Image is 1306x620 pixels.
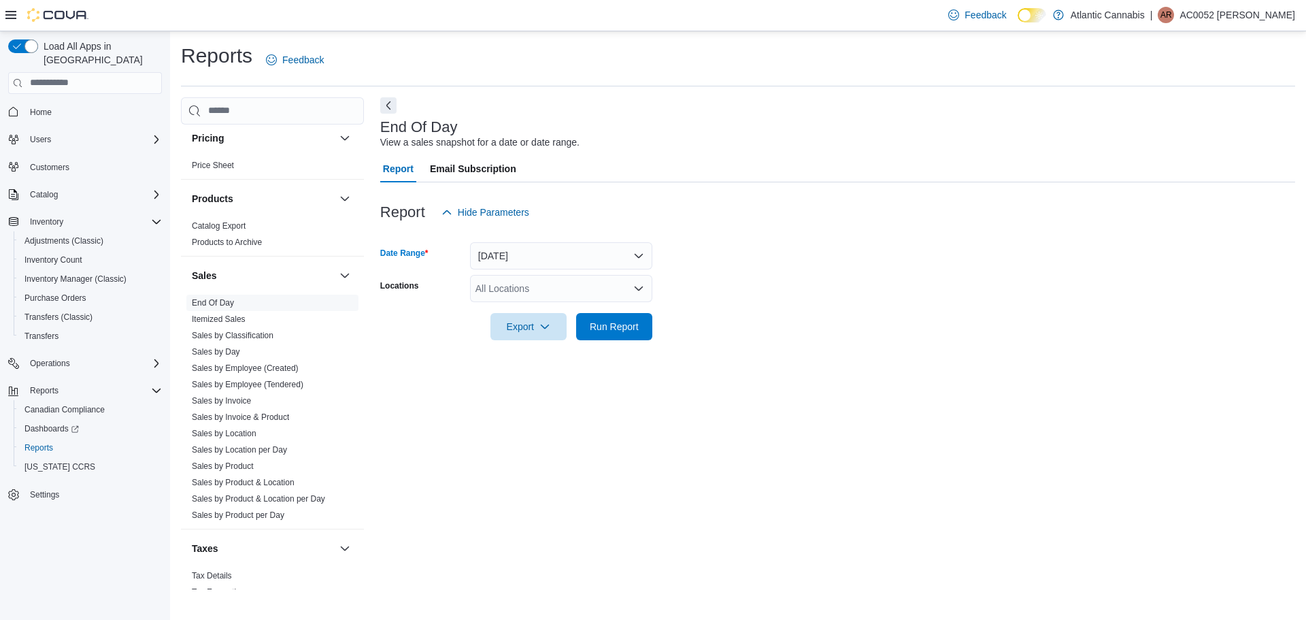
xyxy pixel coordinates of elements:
[192,571,232,581] a: Tax Details
[181,568,364,606] div: Taxes
[14,250,167,270] button: Inventory Count
[192,221,246,231] a: Catalog Export
[19,421,162,437] span: Dashboards
[181,295,364,529] div: Sales
[192,238,262,247] a: Products to Archive
[192,379,303,390] span: Sales by Employee (Tendered)
[380,135,580,150] div: View a sales snapshot for a date or date range.
[24,293,86,304] span: Purchase Orders
[30,489,59,500] span: Settings
[192,380,303,389] a: Sales by Employee (Tendered)
[490,313,567,340] button: Export
[19,459,162,475] span: Washington CCRS
[24,159,162,176] span: Customers
[24,331,58,342] span: Transfers
[192,461,254,471] a: Sales by Product
[1160,7,1172,23] span: AR
[1071,7,1145,23] p: Atlantic Cannabis
[14,457,167,476] button: [US_STATE] CCRS
[24,104,57,120] a: Home
[19,459,101,475] a: [US_STATE] CCRS
[380,248,429,259] label: Date Range
[14,400,167,419] button: Canadian Compliance
[24,186,162,203] span: Catalog
[27,8,88,22] img: Cova
[19,252,88,268] a: Inventory Count
[24,131,56,148] button: Users
[1150,7,1153,23] p: |
[14,270,167,289] button: Inventory Manager (Classic)
[24,355,76,372] button: Operations
[19,252,162,268] span: Inventory Count
[192,428,256,439] span: Sales by Location
[19,421,84,437] a: Dashboards
[14,327,167,346] button: Transfers
[30,385,58,396] span: Reports
[383,155,414,182] span: Report
[192,161,234,170] a: Price Sheet
[590,320,639,333] span: Run Report
[19,233,162,249] span: Adjustments (Classic)
[192,429,256,438] a: Sales by Location
[380,119,458,135] h3: End Of Day
[24,131,162,148] span: Users
[192,395,251,406] span: Sales by Invoice
[3,381,167,400] button: Reports
[192,396,251,406] a: Sales by Invoice
[192,363,299,373] a: Sales by Employee (Created)
[24,404,105,415] span: Canadian Compliance
[337,191,353,207] button: Products
[192,330,273,341] span: Sales by Classification
[192,269,334,282] button: Sales
[19,328,162,344] span: Transfers
[14,289,167,308] button: Purchase Orders
[3,212,167,231] button: Inventory
[192,160,234,171] span: Price Sheet
[30,134,51,145] span: Users
[192,298,234,308] a: End Of Day
[3,354,167,373] button: Operations
[192,412,289,423] span: Sales by Invoice & Product
[337,540,353,557] button: Taxes
[14,308,167,327] button: Transfers (Classic)
[192,445,287,455] a: Sales by Location per Day
[14,231,167,250] button: Adjustments (Classic)
[24,355,162,372] span: Operations
[633,283,644,294] button: Open list of options
[470,242,652,270] button: [DATE]
[24,461,95,472] span: [US_STATE] CCRS
[337,267,353,284] button: Sales
[19,233,109,249] a: Adjustments (Classic)
[192,131,224,145] h3: Pricing
[181,157,364,179] div: Pricing
[14,419,167,438] a: Dashboards
[192,192,233,206] h3: Products
[24,486,162,503] span: Settings
[30,189,58,200] span: Catalog
[192,570,232,581] span: Tax Details
[3,102,167,122] button: Home
[1179,7,1295,23] p: AC0052 [PERSON_NAME]
[19,271,162,287] span: Inventory Manager (Classic)
[192,510,284,520] a: Sales by Product per Day
[3,485,167,504] button: Settings
[436,199,535,226] button: Hide Parameters
[30,162,69,173] span: Customers
[192,477,295,488] span: Sales by Product & Location
[192,587,250,597] a: Tax Exemptions
[19,440,58,456] a: Reports
[380,204,425,221] h3: Report
[192,347,240,357] a: Sales by Day
[576,313,652,340] button: Run Report
[192,297,234,308] span: End Of Day
[19,440,162,456] span: Reports
[192,221,246,231] span: Catalog Export
[458,206,529,219] span: Hide Parameters
[24,214,162,230] span: Inventory
[192,493,325,504] span: Sales by Product & Location per Day
[380,280,419,291] label: Locations
[499,313,558,340] span: Export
